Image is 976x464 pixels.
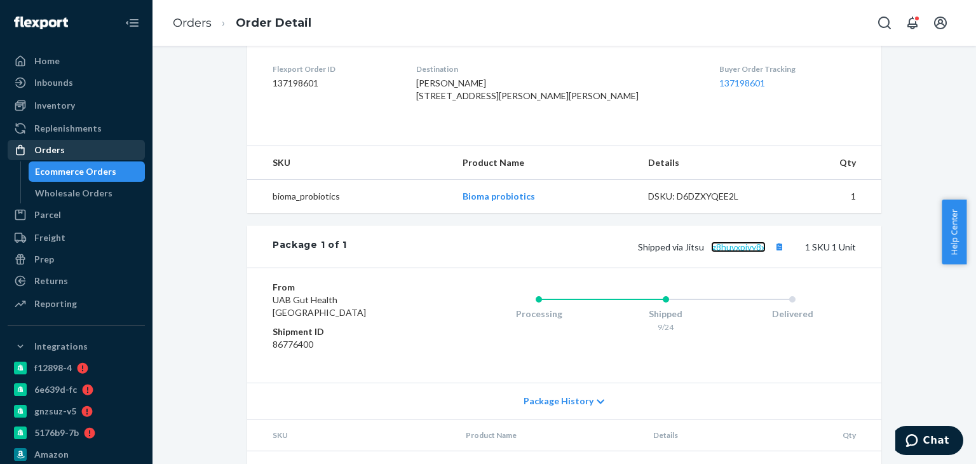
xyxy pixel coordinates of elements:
[34,253,54,266] div: Prep
[8,72,145,93] a: Inbounds
[8,358,145,378] a: f12898-4
[456,420,643,451] th: Product Name
[34,99,75,112] div: Inventory
[475,308,602,320] div: Processing
[643,420,783,451] th: Details
[119,10,145,36] button: Close Navigation
[8,140,145,160] a: Orders
[273,64,396,74] dt: Flexport Order ID
[771,238,787,255] button: Copy tracking number
[8,95,145,116] a: Inventory
[8,336,145,357] button: Integrations
[638,242,787,252] span: Shipped via Jitsu
[777,180,881,214] td: 1
[719,64,856,74] dt: Buyer Order Tracking
[452,146,637,180] th: Product Name
[273,281,424,294] dt: From
[34,426,79,439] div: 5176b9-7b
[8,423,145,443] a: 5176b9-7b
[273,77,396,90] dd: 137198601
[247,420,456,451] th: SKU
[247,146,452,180] th: SKU
[782,420,881,451] th: Qty
[416,78,639,101] span: [PERSON_NAME] [STREET_ADDRESS][PERSON_NAME][PERSON_NAME]
[273,325,424,338] dt: Shipment ID
[34,297,77,310] div: Reporting
[34,275,68,287] div: Returns
[8,51,145,71] a: Home
[35,187,112,200] div: Wholesale Orders
[34,208,61,221] div: Parcel
[35,165,116,178] div: Ecommerce Orders
[34,448,69,461] div: Amazon
[247,180,452,214] td: bioma_probiotics
[34,340,88,353] div: Integrations
[347,238,856,255] div: 1 SKU 1 Unit
[602,308,729,320] div: Shipped
[273,238,347,255] div: Package 1 of 1
[8,294,145,314] a: Reporting
[719,78,765,88] a: 137198601
[34,383,77,396] div: 6e639d-fc
[928,10,953,36] button: Open account menu
[900,10,925,36] button: Open notifications
[463,191,535,201] a: Bioma probiotics
[895,426,963,458] iframe: Opens a widget where you can chat to one of our agents
[273,294,366,318] span: UAB Gut Health [GEOGRAPHIC_DATA]
[29,161,146,182] a: Ecommerce Orders
[163,4,322,42] ol: breadcrumbs
[273,338,424,351] dd: 86776400
[29,183,146,203] a: Wholesale Orders
[34,122,102,135] div: Replenishments
[8,379,145,400] a: 6e639d-fc
[8,228,145,248] a: Freight
[34,405,76,418] div: gnzsuz-v5
[8,271,145,291] a: Returns
[34,362,72,374] div: f12898-4
[173,16,212,30] a: Orders
[638,146,778,180] th: Details
[729,308,856,320] div: Delivered
[34,231,65,244] div: Freight
[8,205,145,225] a: Parcel
[34,76,73,89] div: Inbounds
[34,55,60,67] div: Home
[14,17,68,29] img: Flexport logo
[942,200,966,264] button: Help Center
[524,395,593,407] span: Package History
[416,64,699,74] dt: Destination
[872,10,897,36] button: Open Search Box
[8,118,145,139] a: Replenishments
[34,144,65,156] div: Orders
[648,190,768,203] div: DSKU: D6DZXYQEE2L
[8,249,145,270] a: Prep
[777,146,881,180] th: Qty
[602,322,729,332] div: 9/24
[8,401,145,421] a: gnzsuz-v5
[711,242,766,252] a: g8huvxpjvy8x
[236,16,311,30] a: Order Detail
